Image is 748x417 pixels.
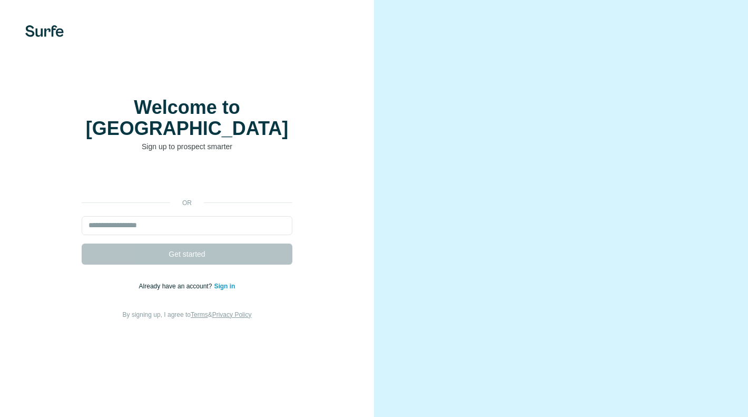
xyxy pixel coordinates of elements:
a: Privacy Policy [212,311,252,318]
span: By signing up, I agree to & [123,311,252,318]
a: Terms [191,311,208,318]
p: or [170,198,204,208]
span: Already have an account? [139,283,214,290]
a: Sign in [214,283,235,290]
iframe: Knop Inloggen met Google [76,168,298,191]
p: Sign up to prospect smarter [82,141,292,152]
h1: Welcome to [GEOGRAPHIC_DATA] [82,97,292,139]
img: Surfe's logo [25,25,64,37]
